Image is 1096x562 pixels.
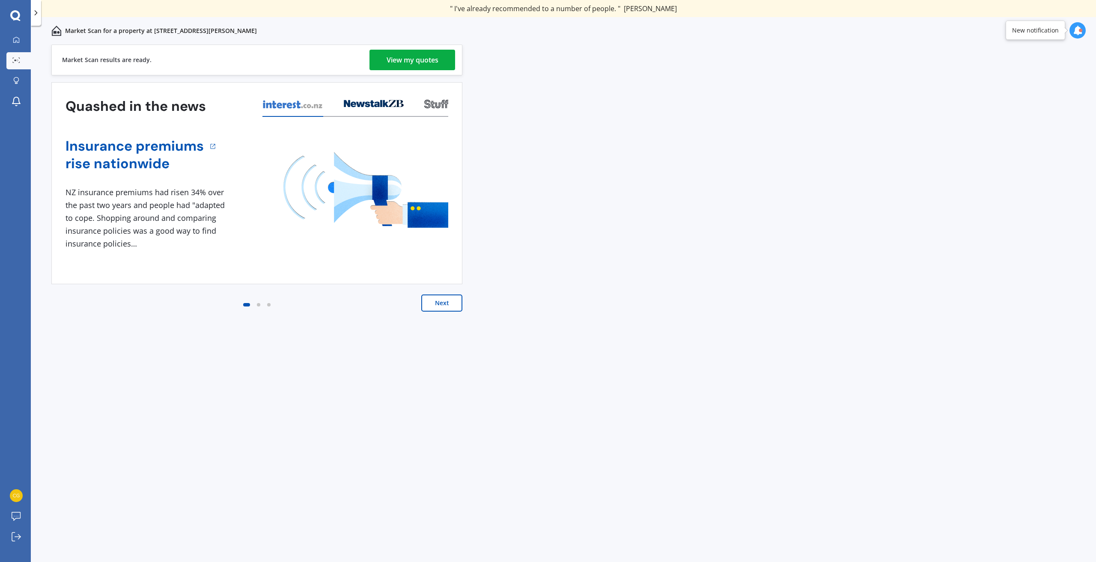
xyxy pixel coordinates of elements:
[369,50,455,70] a: View my quotes
[283,152,448,228] img: media image
[10,489,23,502] img: 0c46f5c8987144b5e56ebf3fdfae319e
[1012,26,1059,35] div: New notification
[421,294,462,312] button: Next
[66,155,204,172] a: rise nationwide
[387,50,438,70] div: View my quotes
[66,98,206,115] h3: Quashed in the news
[66,186,228,250] div: NZ insurance premiums had risen 34% over the past two years and people had "adapted to cope. Shop...
[62,45,152,75] div: Market Scan results are ready.
[65,27,257,35] p: Market Scan for a property at [STREET_ADDRESS][PERSON_NAME]
[51,26,62,36] img: home-and-contents.b802091223b8502ef2dd.svg
[66,137,204,155] a: Insurance premiums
